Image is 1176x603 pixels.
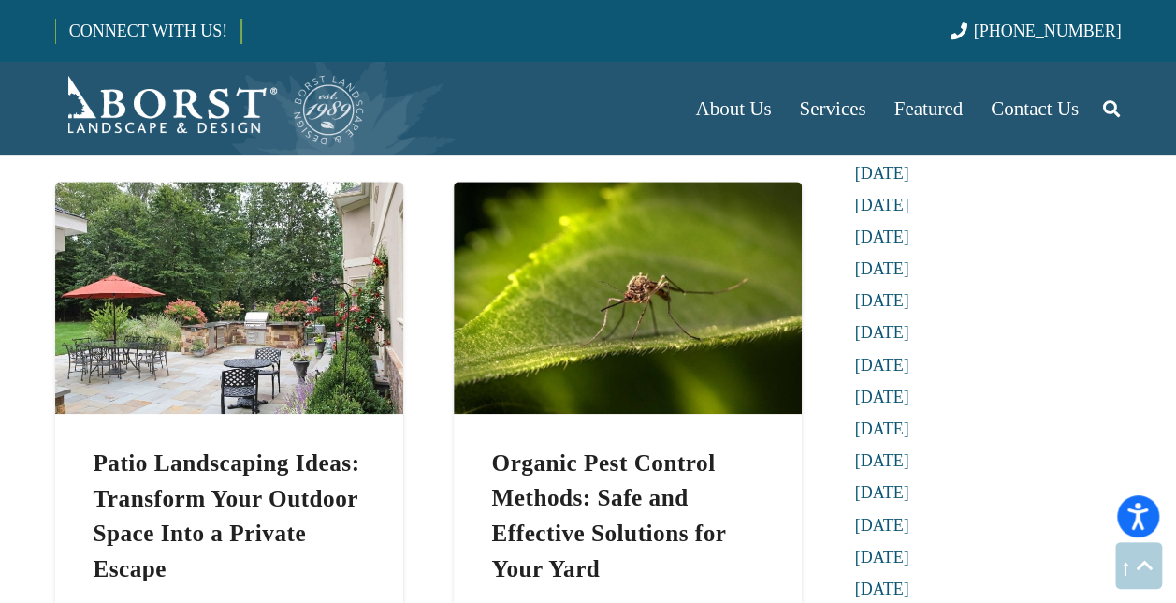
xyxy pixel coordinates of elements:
span: Featured [894,97,963,120]
a: Services [785,62,879,155]
a: [DATE] [855,228,909,246]
a: [DATE] [855,356,909,375]
a: [DATE] [855,483,909,502]
a: Featured [880,62,977,155]
a: [DATE] [855,196,909,214]
a: Borst-Logo [55,71,366,146]
span: [PHONE_NUMBER] [974,22,1122,40]
a: [DATE] [855,164,909,183]
a: [DATE] [855,451,909,470]
a: Patio Landscaping Ideas: Transform Your Outdoor Space Into a Private Escape [55,186,403,205]
img: Explore beautiful and functional patio landscaping ideas to turn your outdoor space into a relaxi... [55,182,403,414]
span: Contact Us [991,97,1079,120]
a: [DATE] [855,548,909,566]
a: CONNECT WITH US! [56,8,240,53]
a: [DATE] [855,388,909,406]
span: About Us [695,97,771,120]
a: [DATE] [855,259,909,278]
a: [DATE] [855,419,909,438]
a: About Us [681,62,785,155]
a: Search [1093,85,1130,132]
a: [PHONE_NUMBER] [950,22,1121,40]
a: [DATE] [855,291,909,310]
a: Patio Landscaping Ideas: Transform Your Outdoor Space Into a Private Escape [93,450,359,581]
span: Services [799,97,865,120]
a: [DATE] [855,323,909,342]
img: Explore common organic pest control methods [454,182,802,414]
a: [DATE] [855,516,909,535]
a: Organic Pest Control Methods: Safe and Effective Solutions for Your Yard [454,186,802,205]
a: Organic Pest Control Methods: Safe and Effective Solutions for Your Yard [491,450,725,581]
a: [DATE] [855,580,909,598]
a: Back to top [1115,542,1162,589]
a: Contact Us [977,62,1093,155]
